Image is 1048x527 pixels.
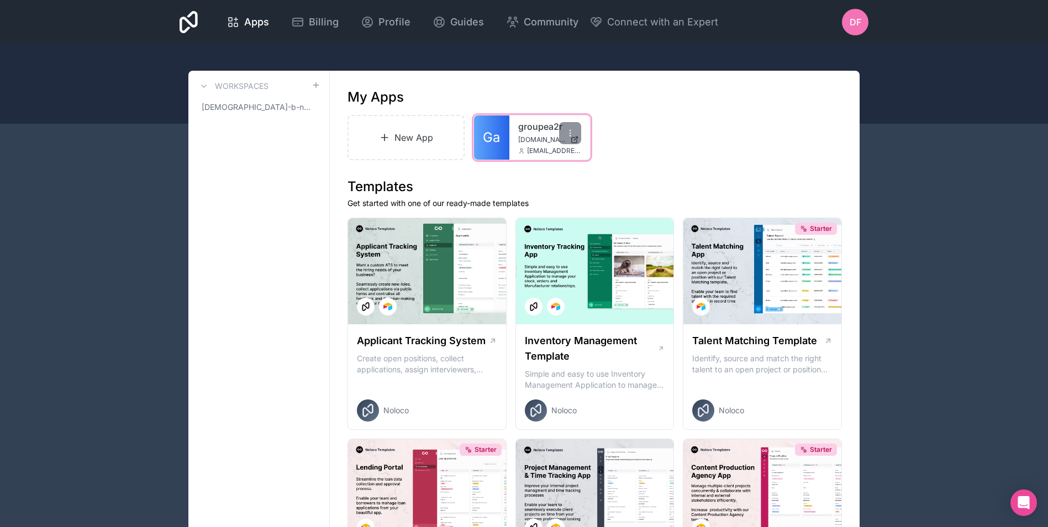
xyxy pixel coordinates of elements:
[524,14,578,30] span: Community
[215,81,268,92] h3: Workspaces
[197,97,320,117] a: [DEMOGRAPHIC_DATA]-b-ni-fio-ngaindiro
[850,15,861,29] span: DF
[347,198,842,209] p: Get started with one of our ready-made templates
[474,115,509,160] a: Ga
[197,80,268,93] a: Workspaces
[527,146,581,155] span: [EMAIL_ADDRESS][DOMAIN_NAME]
[202,102,312,113] span: [DEMOGRAPHIC_DATA]-b-ni-fio-ngaindiro
[475,445,497,454] span: Starter
[1010,489,1037,516] div: Open Intercom Messenger
[692,333,817,349] h1: Talent Matching Template
[347,178,842,196] h1: Templates
[589,14,718,30] button: Connect with an Expert
[357,333,486,349] h1: Applicant Tracking System
[719,405,744,416] span: Noloco
[525,368,665,391] p: Simple and easy to use Inventory Management Application to manage your stock, orders and Manufact...
[810,445,832,454] span: Starter
[424,10,493,34] a: Guides
[352,10,419,34] a: Profile
[282,10,347,34] a: Billing
[697,302,705,311] img: Airtable Logo
[551,302,560,311] img: Airtable Logo
[607,14,718,30] span: Connect with an Expert
[383,302,392,311] img: Airtable Logo
[347,115,465,160] a: New App
[692,353,833,375] p: Identify, source and match the right talent to an open project or position with our Talent Matchi...
[218,10,278,34] a: Apps
[497,10,587,34] a: Community
[810,224,832,233] span: Starter
[518,120,581,133] a: groupea2r
[525,333,657,364] h1: Inventory Management Template
[518,135,566,144] span: [DOMAIN_NAME]
[357,353,497,375] p: Create open positions, collect applications, assign interviewers, centralise candidate feedback a...
[483,129,500,146] span: Ga
[309,14,339,30] span: Billing
[383,405,409,416] span: Noloco
[244,14,269,30] span: Apps
[347,88,404,106] h1: My Apps
[518,135,581,144] a: [DOMAIN_NAME]
[378,14,410,30] span: Profile
[551,405,577,416] span: Noloco
[450,14,484,30] span: Guides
